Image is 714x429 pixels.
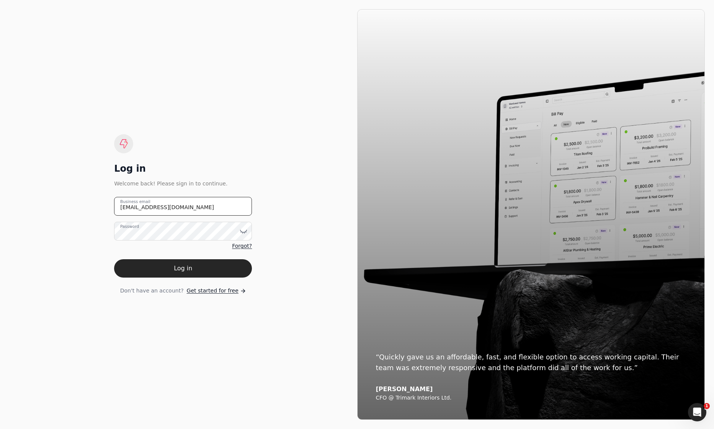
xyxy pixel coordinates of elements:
[120,199,150,205] label: Business email
[114,259,252,278] button: Log in
[187,287,239,295] span: Get started for free
[114,179,252,188] div: Welcome back! Please sign in to continue.
[688,403,706,421] iframe: Intercom live chat
[120,224,139,230] label: Password
[187,287,246,295] a: Get started for free
[376,385,686,393] div: [PERSON_NAME]
[376,352,686,373] div: “Quickly gave us an affordable, fast, and flexible option to access working capital. Their team w...
[114,162,252,175] div: Log in
[376,395,686,401] div: CFO @ Trimark Interiors Ltd.
[704,403,710,409] span: 1
[120,287,184,295] span: Don't have an account?
[232,242,252,250] a: Forgot?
